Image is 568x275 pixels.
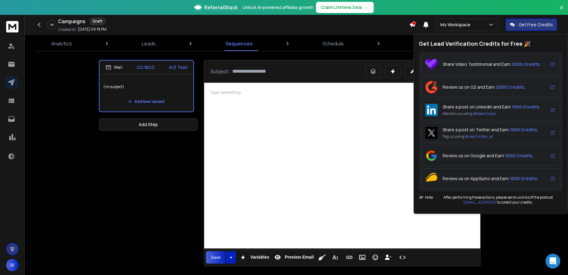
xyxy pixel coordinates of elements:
span: @ReachInbox [473,111,496,116]
span: 1000 Credits [512,104,539,110]
a: Share Video Testimonial and Earn 2000 Credits. [421,54,560,74]
div: Step 1 [106,65,122,70]
span: 1000 Credits [510,127,537,133]
button: Preview Email [272,251,315,264]
button: Get Free Credits [506,19,557,31]
span: Preview Email [284,255,315,260]
button: Add New Variant [123,95,170,108]
span: Note: [419,195,434,200]
p: Unlock AI-powered affiliate growth [242,4,313,11]
button: W [6,259,19,271]
h1: Campaigns [58,18,86,25]
a: Sequences [222,36,256,51]
a: Review us on AppSumo and Earn 1000 Credits. [421,168,560,189]
p: Leads [142,40,156,47]
p: [DATE] 09:18 PM [78,27,107,32]
span: Variables [249,255,271,260]
span: @reachinbox_ai [465,134,493,139]
span: ReferralStack [204,4,238,11]
a: Options [410,36,435,51]
span: → [364,4,369,11]
p: My Workspace [440,22,473,28]
a: Review us on G2 and Earn 2000 Credits. [421,77,560,97]
p: CC/BCC [137,64,155,70]
li: Step1CC/BCCA/Z Test(no subject)Add New Variant [99,60,194,112]
p: Share Video Testimonial and Earn . [443,61,541,67]
div: Open Intercom Messenger [545,254,560,269]
button: Save [206,251,226,264]
p: Review us on Google and Earn . [443,153,533,159]
a: Schedule [319,36,347,51]
p: After performing these actions, please send us links of the posts at to collect your credits . [434,195,563,205]
p: Tag us using [443,134,538,139]
p: Subject: [210,68,230,75]
a: Share a post on Linkedin and Earn 1000 Credits.Mention us using @ReachInbox [421,100,560,120]
p: Review us on AppSumo and Earn . [443,176,538,182]
p: 0 % [50,23,54,27]
p: Mention us using [443,111,540,116]
button: Magic AI Generator [405,65,474,78]
p: Share a post on Twitter and Earn . [443,127,538,133]
span: 1000 Credits [510,176,537,181]
p: Sequences [225,40,253,47]
button: Claim Lifetime Deal→ [316,2,374,13]
span: 2000 Credits [496,84,524,90]
p: Share a post on Linkedin and Earn . [443,104,540,110]
p: Get Free Credits [519,22,553,28]
span: 2000 Credits [511,61,540,67]
p: Analytics [51,40,72,47]
button: Variables [237,251,271,264]
a: Review us on Google and Earn 1000 Credits. [421,146,560,166]
p: (no subject) [103,78,190,95]
h2: Get Lead Verification Credits for Free 🎉 [419,39,563,48]
p: Created At: [58,27,77,32]
a: [EMAIL_ADDRESS] [463,200,497,205]
span: 1000 Credits [505,153,532,159]
button: Close banner [557,4,566,19]
a: Share a post on Twitter and Earn 1000 Credits.Tag us using @reachinbox_ai [421,123,560,143]
a: Analytics [48,36,76,51]
div: Draft [89,17,106,25]
p: Review us on G2 and Earn . [443,84,525,90]
p: A/Z Test [169,64,187,70]
button: Add Step [99,118,198,131]
p: Schedule [322,40,344,47]
a: Leads [138,36,159,51]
